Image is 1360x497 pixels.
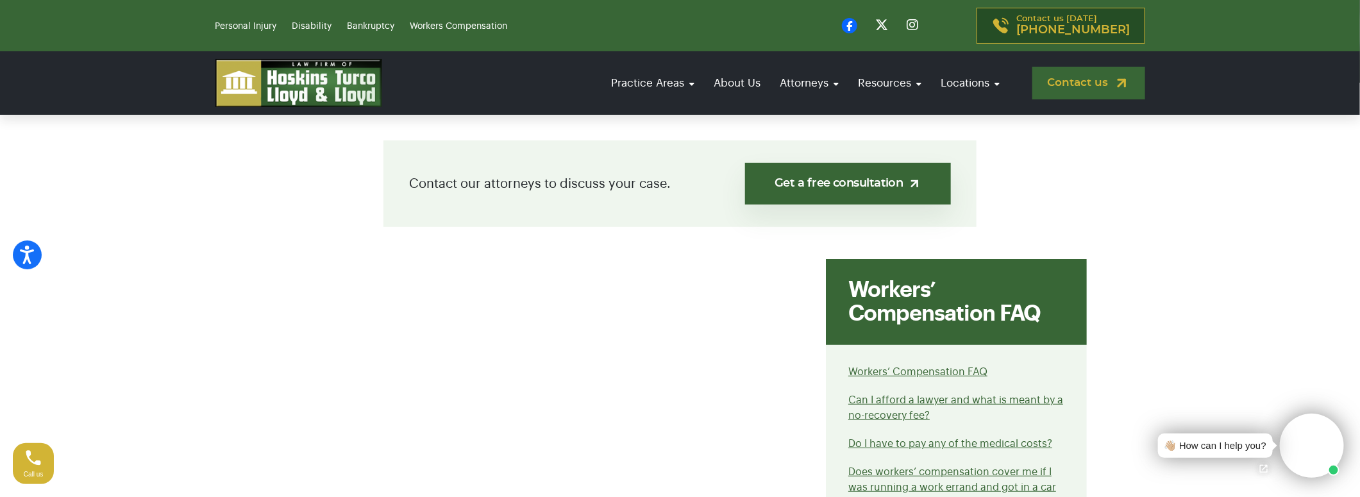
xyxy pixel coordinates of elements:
[1250,455,1277,482] a: Open chat
[708,65,768,101] a: About Us
[383,140,977,227] div: Contact our attorneys to discuss your case.
[977,8,1145,44] a: Contact us [DATE][PHONE_NUMBER]
[1032,67,1145,99] a: Contact us
[605,65,701,101] a: Practice Areas
[292,22,332,31] a: Disability
[908,177,921,190] img: arrow-up-right-light.svg
[774,65,846,101] a: Attorneys
[852,65,928,101] a: Resources
[848,439,1052,449] a: Do I have to pay any of the medical costs?
[826,259,1087,345] div: Workers’ Compensation FAQ
[935,65,1007,101] a: Locations
[848,395,1063,421] a: Can I afford a lawyer and what is meant by a no-recovery fee?
[24,471,44,478] span: Call us
[1017,15,1130,37] p: Contact us [DATE]
[1164,439,1266,453] div: 👋🏼 How can I help you?
[745,163,951,205] a: Get a free consultation
[348,22,395,31] a: Bankruptcy
[215,59,382,107] img: logo
[1017,24,1130,37] span: [PHONE_NUMBER]
[410,22,508,31] a: Workers Compensation
[215,22,277,31] a: Personal Injury
[848,367,987,377] a: Workers’ Compensation FAQ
